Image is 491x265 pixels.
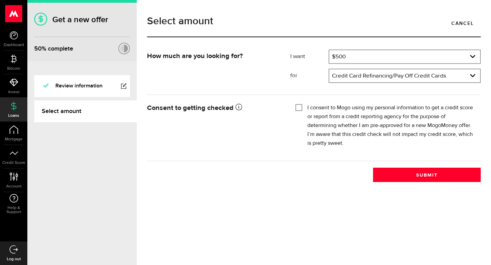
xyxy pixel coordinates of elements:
h1: Get a new offer [34,15,130,25]
button: Submit [373,168,481,182]
a: Select amount [34,100,137,122]
div: % complete [34,43,73,55]
span: 50 [34,45,42,52]
input: I consent to Mogo using my personal information to get a credit score or report from a credit rep... [295,103,302,110]
h1: Select amount [147,16,481,26]
strong: Consent to getting checked [147,104,242,111]
label: I consent to Mogo using my personal information to get a credit score or report from a credit rep... [307,103,476,148]
a: expand select [329,69,480,82]
label: for [290,72,328,80]
button: Open LiveChat chat widget [5,3,26,23]
label: I want [290,53,328,61]
a: Review information [34,75,130,97]
a: expand select [329,50,480,63]
a: Cancel [444,16,481,30]
strong: How much are you looking for? [147,53,243,59]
